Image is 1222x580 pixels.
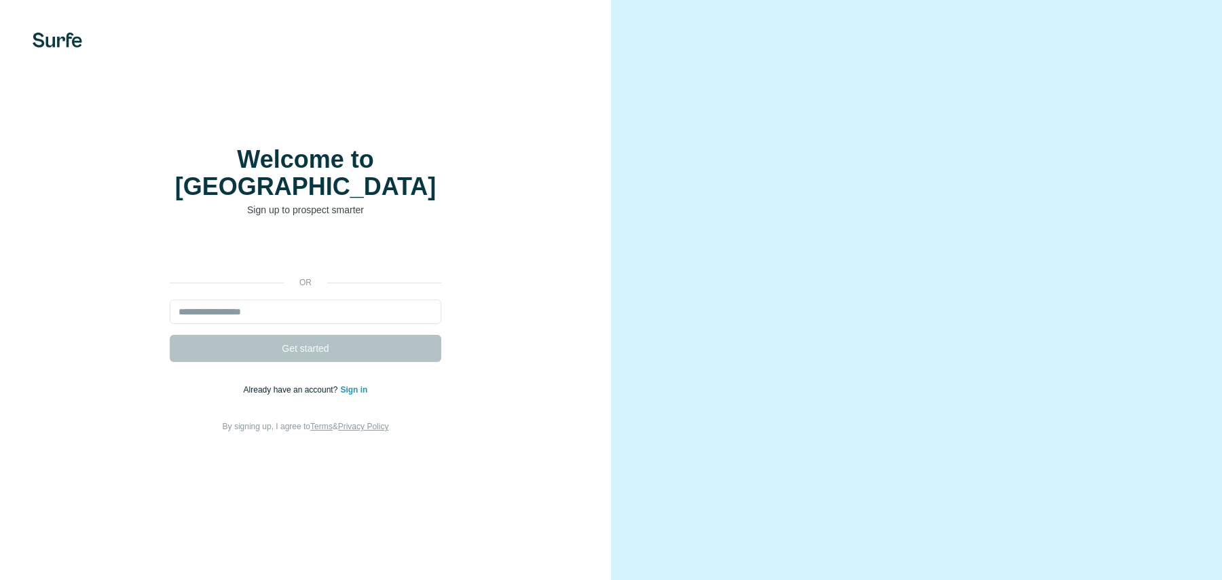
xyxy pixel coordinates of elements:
[33,33,82,48] img: Surfe's logo
[170,146,441,200] h1: Welcome to [GEOGRAPHIC_DATA]
[338,422,389,431] a: Privacy Policy
[244,385,341,395] span: Already have an account?
[310,422,333,431] a: Terms
[170,203,441,217] p: Sign up to prospect smarter
[223,422,389,431] span: By signing up, I agree to &
[284,276,327,289] p: or
[163,237,448,267] iframe: Sign in with Google Button
[340,385,367,395] a: Sign in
